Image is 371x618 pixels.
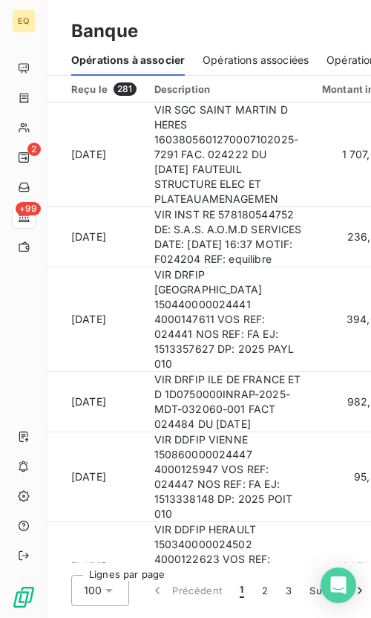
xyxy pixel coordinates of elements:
[71,18,138,45] h3: Banque
[253,575,277,606] button: 2
[114,82,136,96] span: 281
[154,83,304,95] div: Description
[277,575,301,606] button: 3
[145,432,313,522] td: VIR DDFIP VIENNE 150860000024447 4000125947 VOS REF: 024447 NOS REF: FA EJ: 1513338148 DP: 2025 P...
[141,575,231,606] button: Précédent
[71,82,137,96] div: Reçu le
[84,583,102,598] span: 100
[16,202,41,215] span: +99
[145,522,313,612] td: VIR DDFIP HERAULT 150340000024502 4000122623 VOS REF: 024502 NOS REF: FA EJ: 1513360862 DP: 2025 ...
[27,143,41,156] span: 2
[47,372,145,432] td: [DATE]
[47,432,145,522] td: [DATE]
[71,53,185,68] span: Opérations à associer
[203,53,309,68] span: Opérations associées
[47,207,145,267] td: [DATE]
[145,103,313,207] td: VIR SGC SAINT MARTIN D HERES 1603805601270007102025-7291 FAC. 024222 DU [DATE] FAUTEUIL STRUCTURE...
[12,9,36,33] div: EQ
[47,522,145,612] td: [DATE]
[145,207,313,267] td: VIR INST RE 578180544752 DE: S.A.S. A.O.M.D SERVICES DATE: [DATE] 16:37 MOTIF: F024204 REF: equil...
[47,267,145,372] td: [DATE]
[145,267,313,372] td: VIR DRFIP [GEOGRAPHIC_DATA] 150440000024441 4000147611 VOS REF: 024441 NOS REF: FA EJ: 1513357627...
[12,585,36,609] img: Logo LeanPay
[321,567,356,603] div: Open Intercom Messenger
[145,372,313,432] td: VIR DRFIP ILE DE FRANCE ET D 1D0750000INRAP-2025-MDT-032060-001 FACT 024484 DU [DATE]
[240,583,243,598] span: 1
[47,103,145,207] td: [DATE]
[231,575,252,606] button: 1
